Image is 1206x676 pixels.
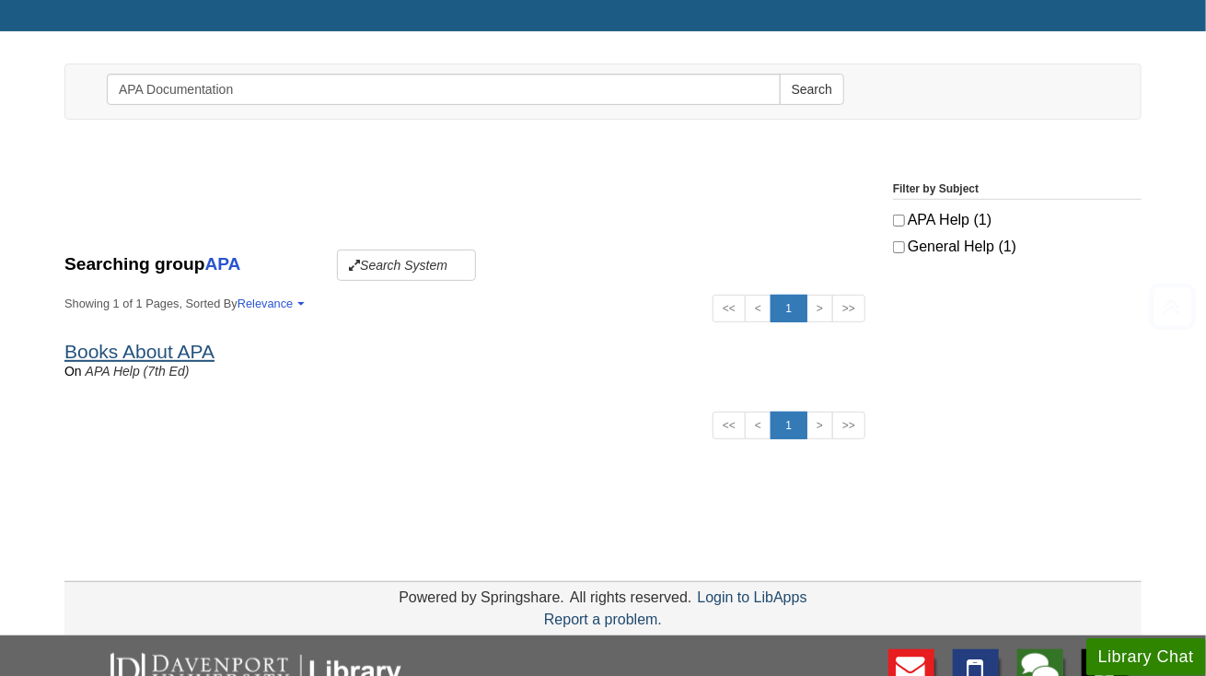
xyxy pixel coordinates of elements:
[64,341,215,362] a: Books About APA
[1086,638,1206,676] button: Library Chat
[745,295,771,322] a: <
[238,297,302,310] a: Relevance
[107,74,781,105] input: Search this Group
[544,612,662,627] a: Report a problem.
[832,295,865,322] a: >>
[771,412,807,439] a: 1
[64,250,865,281] div: Searching group
[713,295,746,322] a: <<
[1142,294,1201,319] a: Back to Top
[64,364,82,379] span: on
[337,250,476,281] button: Search System
[780,74,844,105] button: Search
[713,412,865,439] ul: Search Pagination
[893,209,1142,231] label: APA Help (1)
[806,412,833,439] a: >
[893,236,1142,258] label: General Help (1)
[713,295,865,322] ul: Search Pagination
[745,412,771,439] a: <
[893,241,905,253] input: General Help (1)
[832,412,865,439] a: >>
[567,589,695,605] div: All rights reserved.
[86,364,190,379] a: APA Help (7th Ed)
[713,412,746,439] a: <<
[396,589,567,605] div: Powered by Springshare.
[204,254,239,274] a: APA
[806,295,833,322] a: >
[893,215,905,227] input: APA Help (1)
[697,589,806,605] a: Login to LibApps
[771,295,807,322] a: 1
[893,181,1142,200] legend: Filter by Subject
[64,295,865,312] strong: Showing 1 of 1 Pages, Sorted By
